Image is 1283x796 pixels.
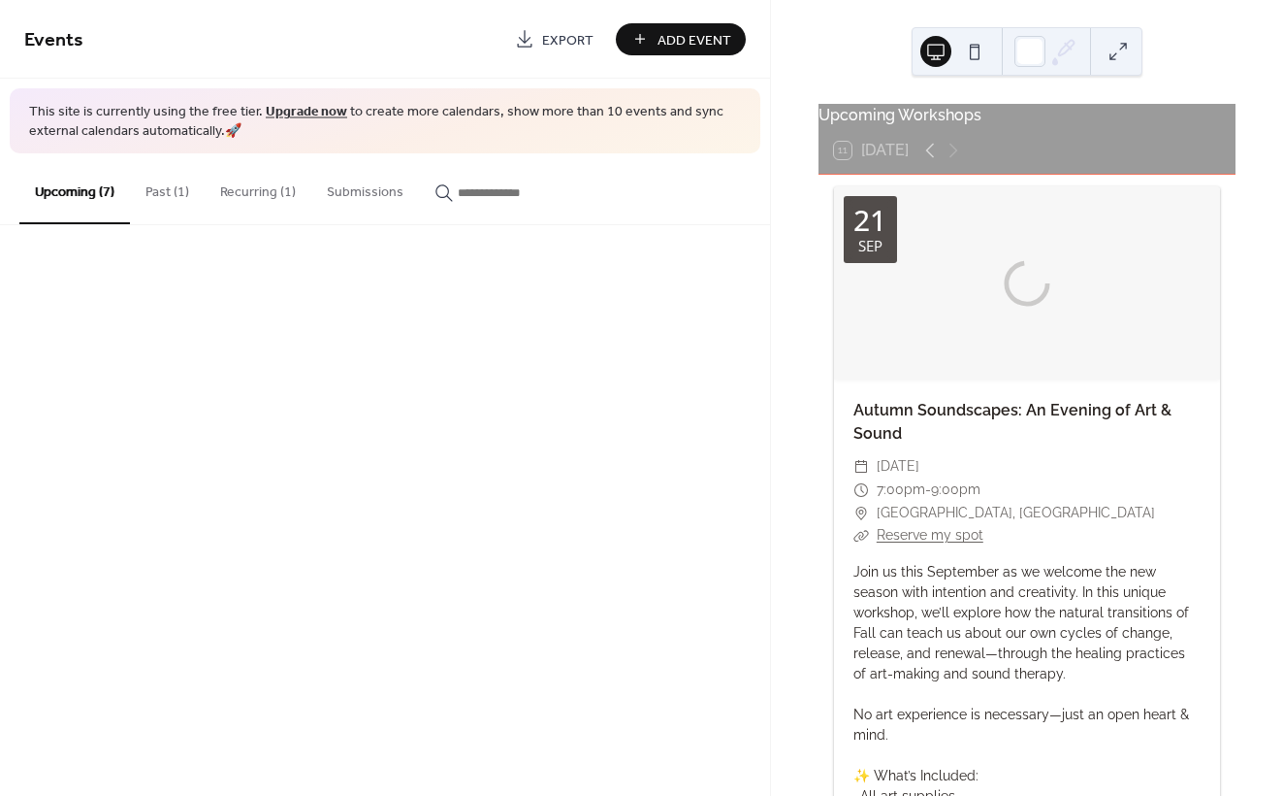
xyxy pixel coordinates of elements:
[853,479,869,502] div: ​
[29,103,741,141] span: This site is currently using the free tier. to create more calendars, show more than 10 events an...
[658,30,731,50] span: Add Event
[19,153,130,224] button: Upcoming (7)
[858,239,882,253] div: Sep
[853,502,869,525] div: ​
[542,30,593,50] span: Export
[500,23,608,55] a: Export
[877,479,925,502] span: 7:00pm
[266,99,347,125] a: Upgrade now
[877,527,983,543] a: Reserve my spot
[853,206,886,235] div: 21
[931,479,980,502] span: 9:00pm
[853,455,869,479] div: ​
[877,455,919,479] span: [DATE]
[311,153,419,222] button: Submissions
[818,104,1235,127] div: Upcoming Workshops
[130,153,205,222] button: Past (1)
[853,524,869,547] div: ​
[853,401,1171,443] a: Autumn Soundscapes: An Evening of Art & Sound
[205,153,311,222] button: Recurring (1)
[616,23,746,55] button: Add Event
[925,479,931,502] span: -
[877,502,1155,525] span: [GEOGRAPHIC_DATA], [GEOGRAPHIC_DATA]
[24,21,83,59] span: Events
